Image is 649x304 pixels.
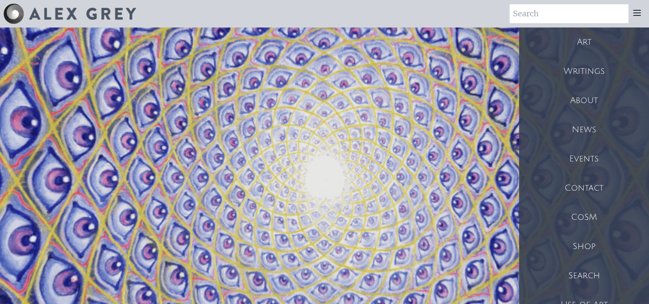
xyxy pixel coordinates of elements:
a: About [519,86,649,115]
a: Art [519,27,649,57]
a: Contact [519,173,649,203]
input: Search [510,4,628,23]
a: Shop [519,232,649,261]
a: CoSM [519,203,649,232]
a: News [519,115,649,144]
a: Events [519,144,649,173]
a: Search [519,261,649,290]
a: Writings [519,57,649,86]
